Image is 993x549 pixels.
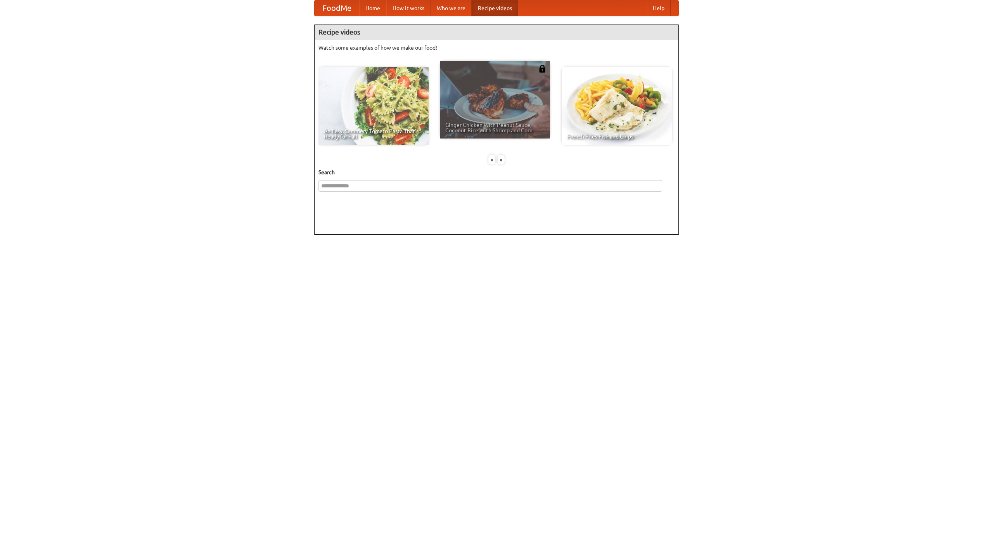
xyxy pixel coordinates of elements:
[359,0,386,16] a: Home
[318,67,429,145] a: An Easy, Summery Tomato Pasta That's Ready for Fall
[488,155,495,165] div: «
[315,24,678,40] h4: Recipe videos
[324,128,423,139] span: An Easy, Summery Tomato Pasta That's Ready for Fall
[567,134,666,139] span: French Fries Fish and Chips
[318,44,675,52] p: Watch some examples of how we make our food!
[498,155,505,165] div: »
[472,0,518,16] a: Recipe videos
[386,0,431,16] a: How it works
[647,0,671,16] a: Help
[315,0,359,16] a: FoodMe
[318,168,675,176] h5: Search
[562,67,672,145] a: French Fries Fish and Chips
[431,0,472,16] a: Who we are
[538,65,546,73] img: 483408.png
